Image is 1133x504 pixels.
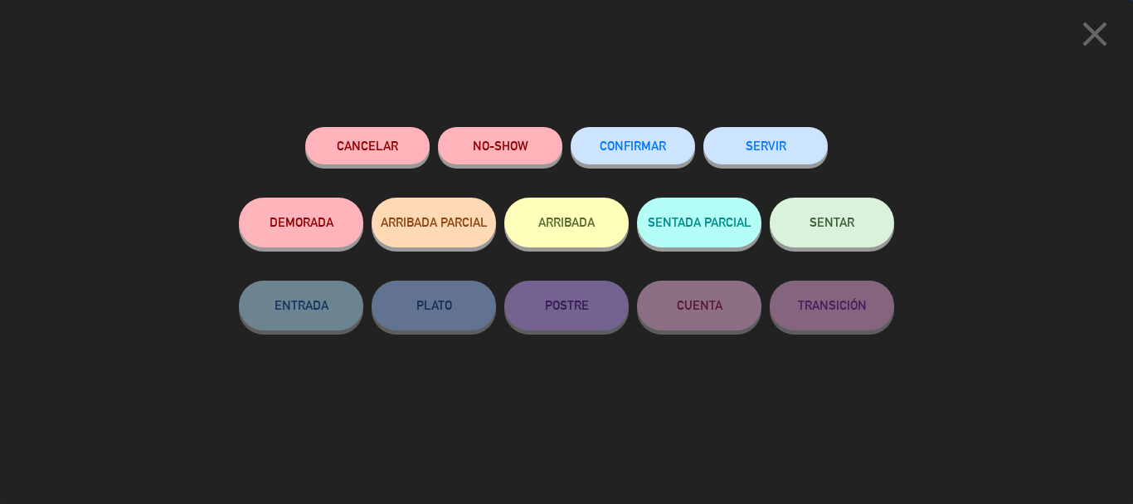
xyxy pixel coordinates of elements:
[703,127,828,164] button: SERVIR
[372,281,496,330] button: PLATO
[438,127,562,164] button: NO-SHOW
[637,281,761,330] button: CUENTA
[239,281,363,330] button: ENTRADA
[770,198,894,247] button: SENTAR
[571,127,695,164] button: CONFIRMAR
[637,198,761,247] button: SENTADA PARCIAL
[239,198,363,247] button: DEMORADA
[1074,13,1116,55] i: close
[305,127,430,164] button: Cancelar
[504,198,629,247] button: ARRIBADA
[1069,12,1121,61] button: close
[600,139,666,153] span: CONFIRMAR
[770,281,894,330] button: TRANSICIÓN
[381,215,488,229] span: ARRIBADA PARCIAL
[372,198,496,247] button: ARRIBADA PARCIAL
[810,215,854,229] span: SENTAR
[504,281,629,330] button: POSTRE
